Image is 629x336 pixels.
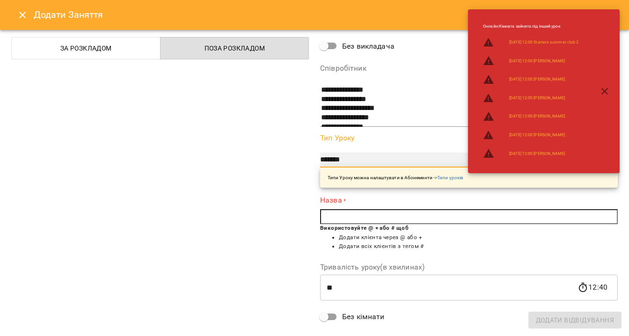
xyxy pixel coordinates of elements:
[509,151,565,157] a: [DATE] 12:00 [PERSON_NAME]
[328,174,463,181] p: Типи Уроку можна налаштувати в Абонементи ->
[437,175,463,180] a: Типи уроків
[17,43,155,54] span: За розкладом
[320,195,618,206] label: Назва
[11,4,34,26] button: Close
[320,263,618,271] label: Тривалість уроку(в хвилинах)
[339,242,618,251] li: Додати всіх клієнтів з тегом #
[342,311,385,322] span: Без кімнати
[509,95,565,101] a: [DATE] 12:00 [PERSON_NAME]
[342,41,395,52] span: Без викладача
[475,20,586,33] li: Онлайн : Кімната зайнята під інший урок
[509,113,565,119] a: [DATE] 12:00 [PERSON_NAME]
[160,37,309,59] button: Поза розкладом
[11,37,161,59] button: За розкладом
[509,39,578,45] a: [DATE] 12:00 Starters summer club 2
[339,233,618,242] li: Додати клієнта через @ або +
[509,132,565,138] a: [DATE] 12:00 [PERSON_NAME]
[320,65,618,72] label: Співробітник
[509,58,565,64] a: [DATE] 12:00 [PERSON_NAME]
[34,7,618,22] h6: Додати Заняття
[166,43,304,54] span: Поза розкладом
[320,134,618,142] label: Тип Уроку
[320,225,409,231] b: Використовуйте @ + або # щоб
[509,76,565,82] a: [DATE] 12:00 [PERSON_NAME]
